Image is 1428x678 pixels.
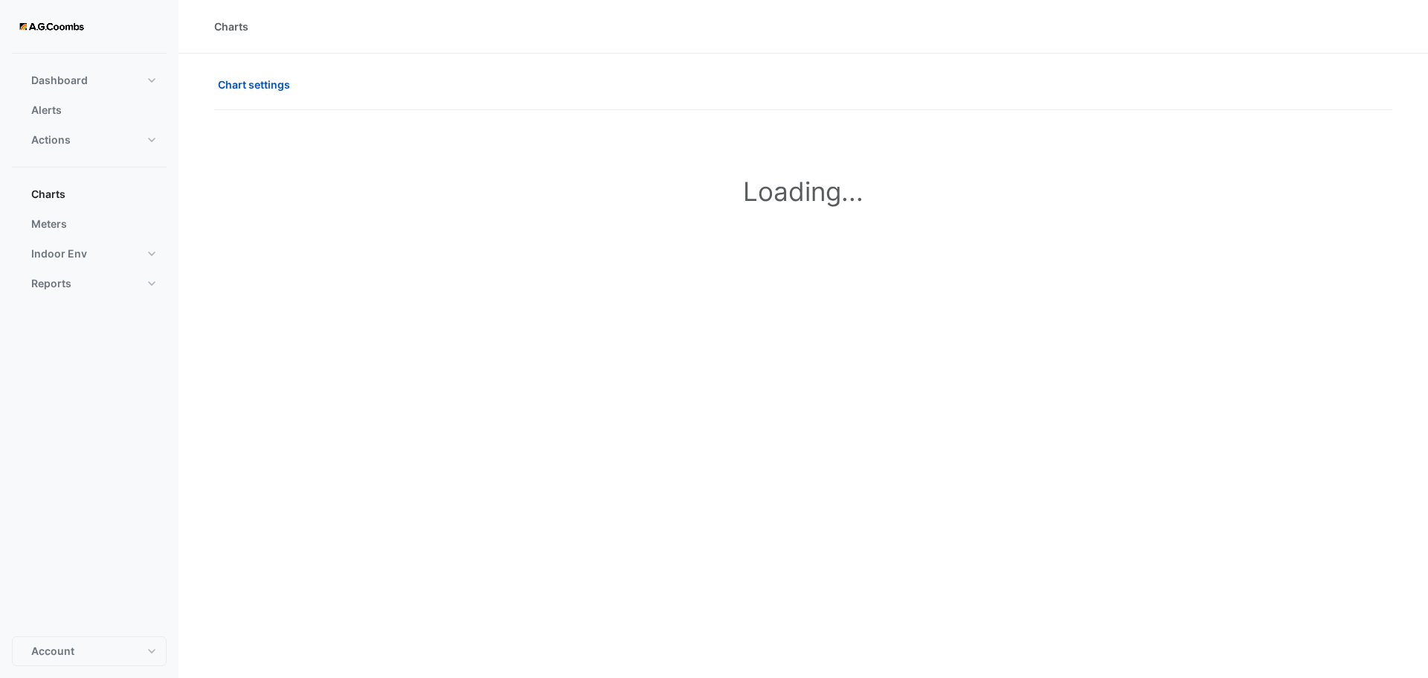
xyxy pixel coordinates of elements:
[31,103,62,118] span: Alerts
[12,65,167,95] button: Dashboard
[12,209,167,239] button: Meters
[218,77,290,92] span: Chart settings
[31,217,67,231] span: Meters
[12,95,167,125] button: Alerts
[31,276,71,291] span: Reports
[18,12,85,42] img: Company Logo
[12,239,167,269] button: Indoor Env
[31,73,88,88] span: Dashboard
[31,187,65,202] span: Charts
[12,179,167,209] button: Charts
[214,71,300,97] button: Chart settings
[31,246,87,261] span: Indoor Env
[12,269,167,298] button: Reports
[12,636,167,666] button: Account
[12,125,167,155] button: Actions
[31,132,71,147] span: Actions
[214,19,248,34] div: Charts
[247,176,1360,207] h1: Loading...
[31,644,74,659] span: Account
